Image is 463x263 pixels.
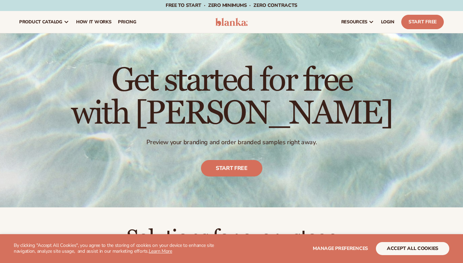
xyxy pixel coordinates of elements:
a: How It Works [73,11,115,33]
span: product catalog [19,19,62,25]
a: Start Free [401,15,444,29]
a: LOGIN [378,11,398,33]
span: How It Works [76,19,111,25]
p: Preview your branding and order branded samples right away. [71,138,392,146]
a: Learn More [149,248,172,254]
h1: Get started for free with [PERSON_NAME] [71,64,392,130]
a: resources [338,11,378,33]
span: pricing [118,19,136,25]
span: Free to start · ZERO minimums · ZERO contracts [166,2,297,9]
a: product catalog [16,11,73,33]
span: Manage preferences [313,245,368,252]
span: LOGIN [381,19,394,25]
img: logo [215,18,248,26]
a: Start free [201,160,262,176]
a: pricing [115,11,140,33]
h2: Solutions for every stage [19,227,444,250]
p: By clicking "Accept All Cookies", you agree to the storing of cookies on your device to enhance s... [14,243,229,254]
span: resources [341,19,367,25]
button: accept all cookies [376,242,449,255]
button: Manage preferences [313,242,368,255]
